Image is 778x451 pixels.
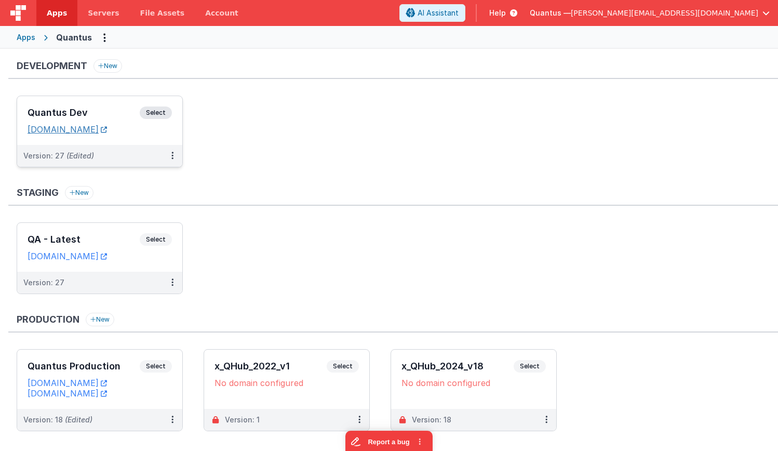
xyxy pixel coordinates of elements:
[23,277,64,288] div: Version: 27
[530,8,770,18] button: Quantus — [PERSON_NAME][EMAIL_ADDRESS][DOMAIN_NAME]
[327,360,359,373] span: Select
[140,107,172,119] span: Select
[28,108,140,118] h3: Quantus Dev
[96,29,113,46] button: Options
[225,415,260,425] div: Version: 1
[56,31,92,44] div: Quantus
[23,151,94,161] div: Version: 27
[47,8,67,18] span: Apps
[88,8,119,18] span: Servers
[86,313,114,326] button: New
[214,378,359,388] div: No domain configured
[140,233,172,246] span: Select
[93,59,122,73] button: New
[65,186,93,200] button: New
[28,378,107,388] a: [DOMAIN_NAME]
[17,61,87,71] h3: Development
[17,32,35,43] div: Apps
[514,360,546,373] span: Select
[401,361,514,372] h3: x_QHub_2024_v18
[399,4,465,22] button: AI Assistant
[23,415,92,425] div: Version: 18
[28,124,107,135] a: [DOMAIN_NAME]
[418,8,459,18] span: AI Assistant
[28,234,140,245] h3: QA - Latest
[571,8,758,18] span: [PERSON_NAME][EMAIL_ADDRESS][DOMAIN_NAME]
[28,361,140,372] h3: Quantus Production
[412,415,451,425] div: Version: 18
[140,8,185,18] span: File Assets
[65,415,92,424] span: (Edited)
[28,251,107,261] a: [DOMAIN_NAME]
[401,378,546,388] div: No domain configured
[17,188,59,198] h3: Staging
[489,8,506,18] span: Help
[66,151,94,160] span: (Edited)
[140,360,172,373] span: Select
[530,8,571,18] span: Quantus —
[28,388,107,399] a: [DOMAIN_NAME]
[17,314,79,325] h3: Production
[214,361,327,372] h3: x_QHub_2022_v1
